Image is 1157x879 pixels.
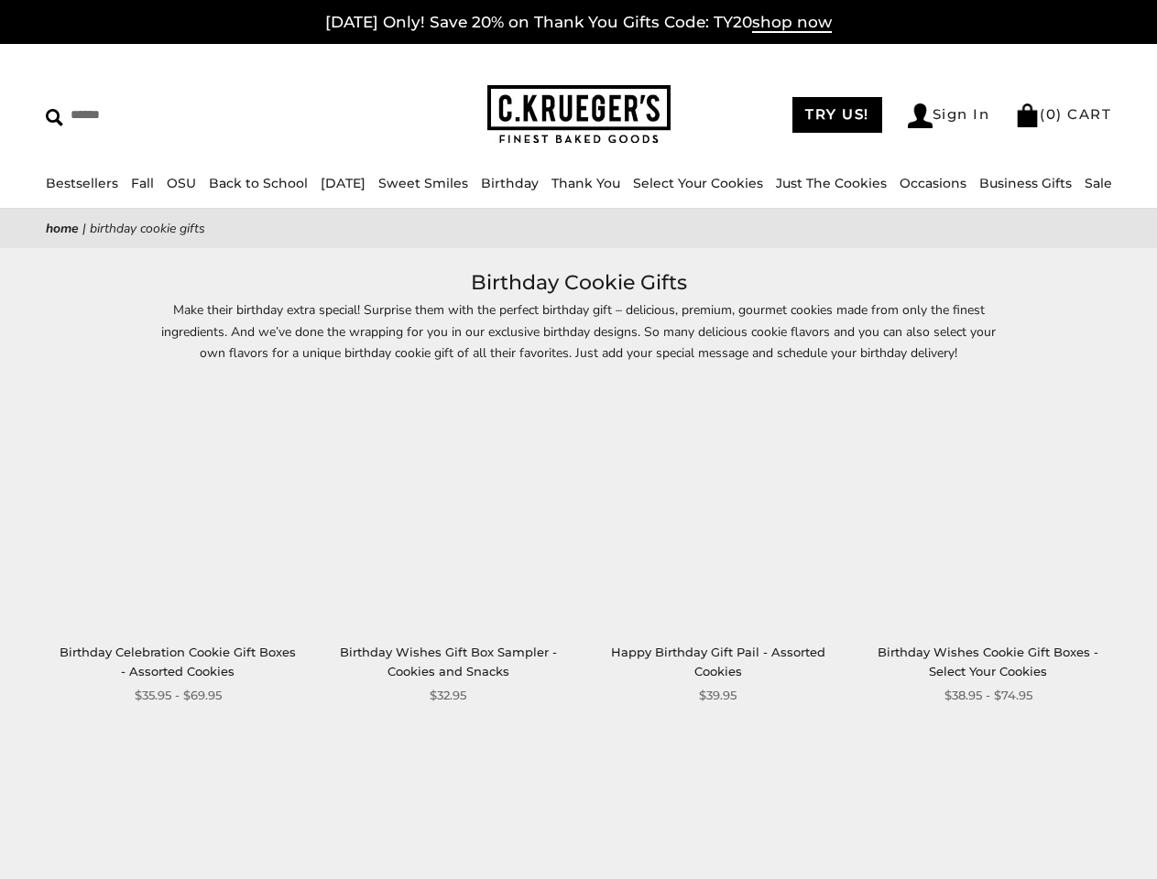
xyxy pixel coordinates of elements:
a: Birthday Wishes Gift Box Sampler - Cookies and Snacks [327,382,570,624]
nav: breadcrumbs [46,218,1111,239]
p: Make their birthday extra special! Surprise them with the perfect birthday gift – delicious, prem... [158,299,1000,363]
a: Thank You [551,175,620,191]
img: Account [908,103,933,128]
a: Sign In [908,103,990,128]
a: Happy Birthday Gift Pail - Assorted Cookies [611,645,825,678]
a: Bestsellers [46,175,118,191]
a: Occasions [900,175,966,191]
a: Happy Birthday Gift Pail - Assorted Cookies [596,382,839,624]
a: Sale [1085,175,1112,191]
a: Birthday Celebration Cookie Gift Boxes - Assorted Cookies [60,645,296,678]
a: [DATE] Only! Save 20% on Thank You Gifts Code: TY20shop now [325,13,832,33]
span: | [82,220,86,237]
span: $39.95 [699,686,737,705]
img: C.KRUEGER'S [487,85,671,145]
h1: Birthday Cookie Gifts [73,266,1084,299]
span: $35.95 - $69.95 [135,686,222,705]
a: Home [46,220,79,237]
a: Business Gifts [979,175,1072,191]
a: Just The Cookies [776,175,887,191]
span: 0 [1046,105,1057,123]
span: $38.95 - $74.95 [944,686,1032,705]
span: shop now [752,13,832,33]
a: Birthday [481,175,539,191]
img: Bag [1015,103,1040,127]
a: OSU [167,175,196,191]
a: TRY US! [792,97,882,133]
a: Select Your Cookies [633,175,763,191]
a: (0) CART [1015,105,1111,123]
a: [DATE] [321,175,366,191]
img: Search [46,109,63,126]
a: Birthday Wishes Cookie Gift Boxes - Select Your Cookies [878,645,1098,678]
a: Sweet Smiles [378,175,468,191]
a: Birthday Wishes Gift Box Sampler - Cookies and Snacks [340,645,557,678]
a: Fall [131,175,154,191]
input: Search [46,101,289,129]
a: Back to School [209,175,308,191]
span: $32.95 [430,686,466,705]
a: Birthday Celebration Cookie Gift Boxes - Assorted Cookies [57,382,300,624]
span: Birthday Cookie Gifts [90,220,205,237]
a: Birthday Wishes Cookie Gift Boxes - Select Your Cookies [867,382,1109,624]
